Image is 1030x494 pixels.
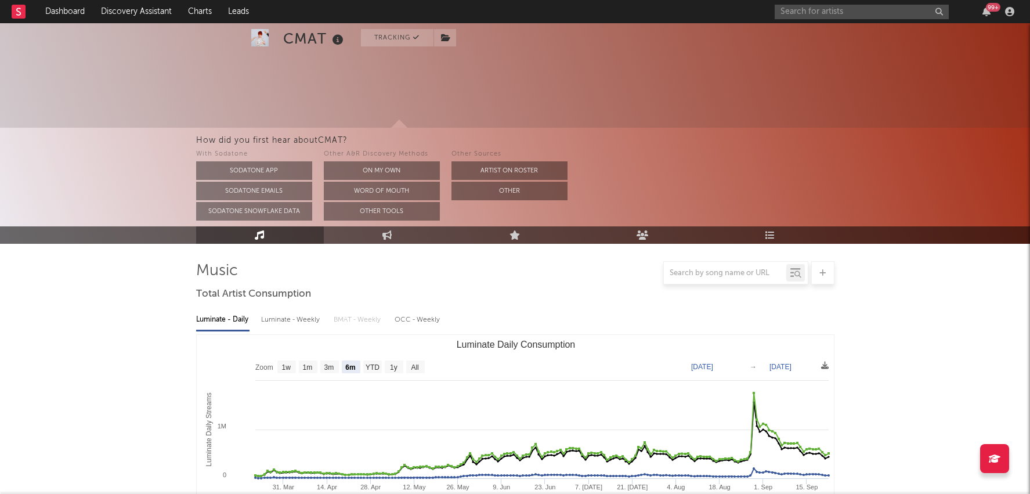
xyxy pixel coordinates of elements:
text: 21. [DATE] [617,484,648,491]
text: 15. Sep [796,484,818,491]
text: YTD [365,363,379,372]
text: 31. Mar [272,484,294,491]
text: 4. Aug [667,484,685,491]
div: OCC - Weekly [395,310,441,330]
text: → [750,363,757,371]
text: 26. May [446,484,469,491]
text: [DATE] [769,363,792,371]
button: Word Of Mouth [324,182,440,200]
div: Other A&R Discovery Methods [324,147,440,161]
text: Luminate Daily Consumption [456,340,575,349]
button: Sodatone Emails [196,182,312,200]
text: 1m [302,363,312,372]
button: 99+ [982,7,991,16]
text: All [411,363,418,372]
div: Luminate - Daily [196,310,250,330]
div: With Sodatone [196,147,312,161]
button: Sodatone App [196,161,312,180]
text: 1. Sep [754,484,772,491]
text: Luminate Daily Streams [204,392,212,466]
text: Zoom [255,363,273,372]
button: On My Own [324,161,440,180]
text: 7. [DATE] [575,484,602,491]
div: 99 + [986,3,1000,12]
button: Tracking [361,29,433,46]
text: 1y [390,363,397,372]
text: 3m [324,363,334,372]
button: Artist on Roster [451,161,568,180]
text: 1M [217,423,226,430]
text: [DATE] [691,363,713,371]
text: 18. Aug [709,484,730,491]
button: Sodatone Snowflake Data [196,202,312,221]
text: 28. Apr [360,484,381,491]
text: 9. Jun [493,484,510,491]
div: Luminate - Weekly [261,310,322,330]
div: Other Sources [451,147,568,161]
text: 0 [222,471,226,478]
text: 14. Apr [317,484,337,491]
button: Other Tools [324,202,440,221]
input: Search by song name or URL [664,269,786,278]
input: Search for artists [775,5,949,19]
text: 12. May [403,484,426,491]
text: 23. Jun [534,484,555,491]
div: CMAT [283,29,346,48]
span: Total Artist Consumption [196,287,311,301]
button: Other [451,182,568,200]
text: 6m [345,363,355,372]
text: 1w [281,363,291,372]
